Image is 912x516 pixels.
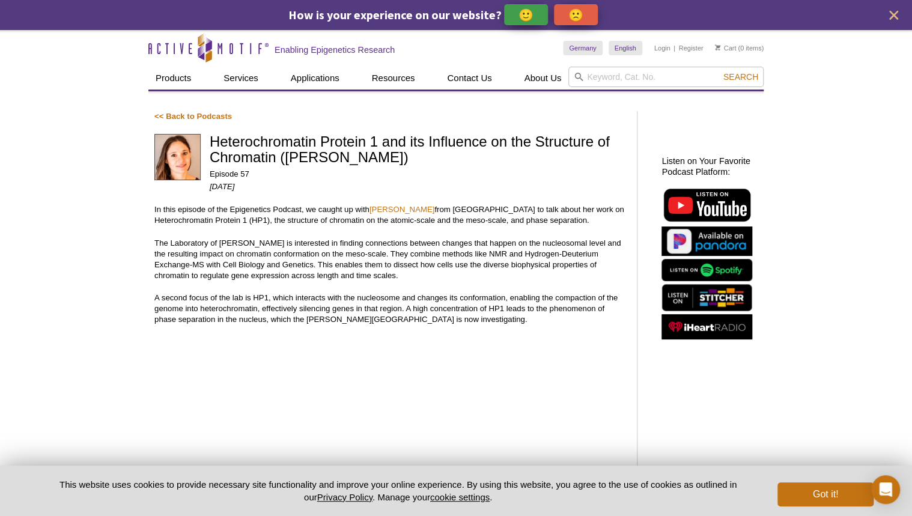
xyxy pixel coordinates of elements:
p: In this episode of the Epigenetics Podcast, we caught up with from [GEOGRAPHIC_DATA] to talk abou... [154,204,625,226]
p: Episode 57 [210,169,625,180]
iframe: Heterochromatin Protein 1 and its Influence on the Structure of Chromatin (Serena Sanulli) [154,337,625,427]
a: Resources [365,67,422,90]
img: Listen on Pandora [661,226,752,256]
em: [DATE] [210,182,235,191]
span: How is your experience on our website? [288,7,502,22]
button: Search [720,71,762,82]
p: The Laboratory of [PERSON_NAME] is interested in finding connections between changes that happen ... [154,238,625,281]
img: Listen on Spotify [661,259,752,281]
a: English [609,41,642,55]
img: Listen on Stitcher [661,284,752,311]
a: Contact Us [440,67,499,90]
button: Got it! [777,482,874,506]
input: Keyword, Cat. No. [568,67,764,87]
a: Register [678,44,703,52]
a: Cart [715,44,736,52]
li: (0 items) [715,41,764,55]
a: Services [216,67,266,90]
a: Products [148,67,198,90]
p: This website uses cookies to provide necessary site functionality and improve your online experie... [38,478,758,503]
a: Germany [563,41,602,55]
a: Login [654,44,670,52]
span: Search [723,72,758,82]
a: Privacy Policy [317,492,372,502]
img: Your Cart [715,44,720,50]
img: Listen on iHeartRadio [661,314,752,340]
h2: Listen on Your Favorite Podcast Platform: [661,156,758,177]
a: Applications [284,67,347,90]
div: Open Intercom Messenger [871,475,900,504]
li: | [673,41,675,55]
h1: Heterochromatin Protein 1 and its Influence on the Structure of Chromatin ([PERSON_NAME]) [210,134,625,167]
a: About Us [517,67,569,90]
p: 🙁 [568,7,583,22]
img: Listen on YouTube [661,186,752,223]
a: [PERSON_NAME] [369,205,434,214]
p: A second focus of the lab is HP1, which interacts with the nucleosome and changes its conformatio... [154,293,625,325]
p: 🙂 [518,7,534,22]
button: close [886,8,901,23]
h2: Enabling Epigenetics Research [275,44,395,55]
img: Serena Sanulli headshot [154,134,201,180]
a: << Back to Podcasts [154,112,232,121]
button: cookie settings [430,492,490,502]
